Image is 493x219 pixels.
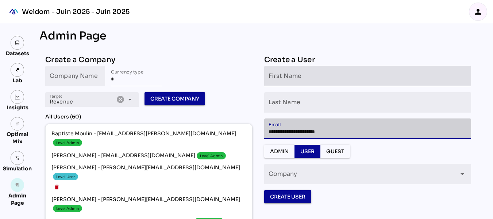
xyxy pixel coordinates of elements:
span: Revenue [50,98,73,105]
i: delete [54,184,60,190]
img: graph.svg [15,94,20,99]
span: Create Company [150,94,199,103]
div: Level Admin [56,206,79,211]
span: [PERSON_NAME] - [PERSON_NAME][EMAIL_ADDRESS][DOMAIN_NAME] [51,164,246,182]
div: Level User [56,174,75,180]
input: Email [269,118,467,139]
button: User [294,145,320,158]
i: arrow_drop_down [458,170,467,178]
span: Baptiste Moulin - [EMAIL_ADDRESS][PERSON_NAME][DOMAIN_NAME] [51,130,246,148]
div: Create a User [264,54,471,66]
div: Weldom - Juin 2025 - Juin 2025 [22,7,130,16]
div: Level Admin [56,140,79,146]
span: Guest [326,147,344,156]
i: admin_panel_settings [15,182,20,188]
div: Datasets [6,50,29,57]
div: Insights [7,104,28,111]
input: Company Name [50,66,101,86]
div: Lab [9,77,26,84]
i: arrow_drop_down [126,95,134,104]
i: grain [15,121,20,127]
span: [PERSON_NAME] - [EMAIL_ADDRESS][DOMAIN_NAME] [51,151,246,161]
div: All Users (60) [45,113,253,121]
input: Last Name [269,92,467,113]
span: [PERSON_NAME] - [PERSON_NAME][EMAIL_ADDRESS][DOMAIN_NAME] [51,196,246,214]
div: Optimal Mix [3,131,32,145]
button: Guest [320,145,350,158]
input: Currency type [111,66,162,86]
div: mediaROI [6,4,22,20]
button: Create Company [145,92,205,105]
input: First Name [269,66,467,86]
img: lab.svg [15,67,20,72]
i: person [474,7,482,16]
div: Level Admin [200,153,223,159]
span: Create User [270,192,305,201]
div: Create a Company [45,54,253,66]
div: Admin Page [39,29,477,42]
img: settings.svg [15,155,20,161]
i: Clear [116,95,125,104]
span: Admin [270,147,289,156]
img: data.svg [15,40,20,45]
div: Simulation [3,165,32,172]
button: Admin [264,145,294,158]
div: Admin Page [3,192,32,207]
button: Create User [264,190,311,203]
span: User [300,147,315,156]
